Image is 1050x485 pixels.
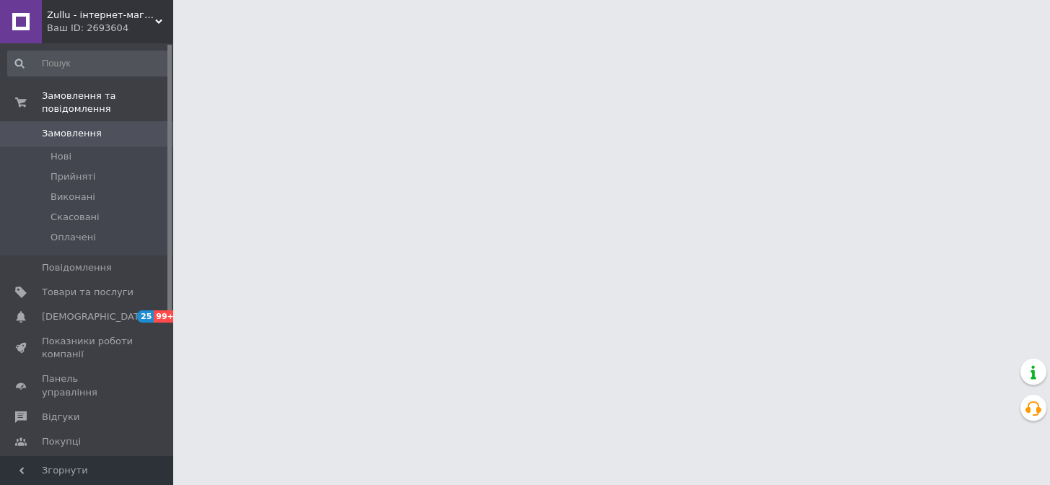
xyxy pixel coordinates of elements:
span: Відгуки [42,411,79,424]
input: Пошук [7,51,170,77]
span: Товари та послуги [42,286,134,299]
span: Виконані [51,191,95,204]
span: Нові [51,150,71,163]
span: Покупці [42,435,81,448]
span: Скасовані [51,211,100,224]
span: 99+ [154,310,178,323]
span: [DEMOGRAPHIC_DATA] [42,310,149,323]
span: Zullu - інтернет-магазин развиваючих іграшок [47,9,155,22]
span: 25 [137,310,154,323]
span: Показники роботи компанії [42,335,134,361]
span: Прийняті [51,170,95,183]
span: Оплачені [51,231,96,244]
span: Повідомлення [42,261,112,274]
span: Панель управління [42,372,134,398]
span: Замовлення [42,127,102,140]
div: Ваш ID: 2693604 [47,22,173,35]
span: Замовлення та повідомлення [42,89,173,115]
